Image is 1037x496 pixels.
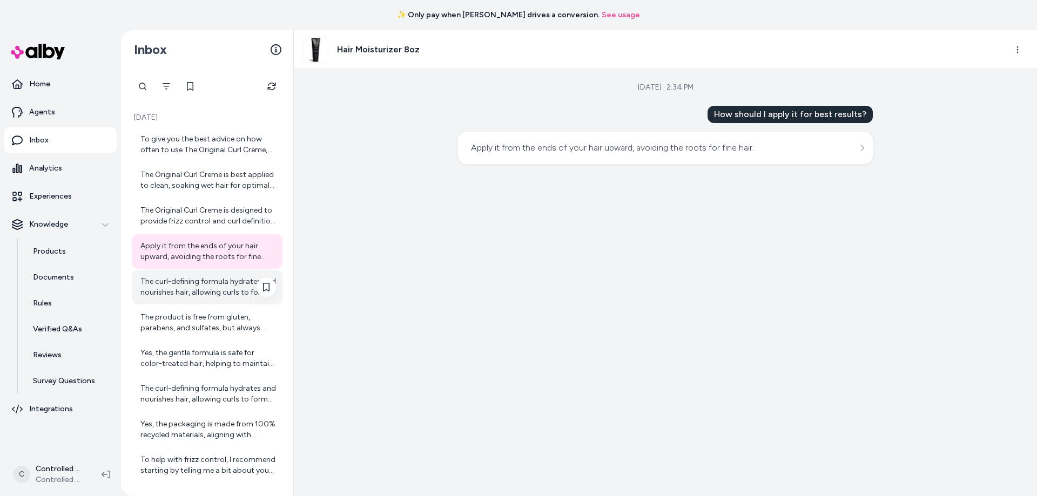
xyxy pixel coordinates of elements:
p: Reviews [33,350,62,361]
button: Filter [156,76,177,97]
div: Yes, the gentle formula is safe for color-treated hair, helping to maintain moisture and vibrancy. [140,348,276,369]
a: See usage [602,10,640,21]
button: Knowledge [4,212,117,237]
p: Inbox [29,135,49,146]
a: Experiences [4,184,117,209]
div: [DATE] · 2:34 PM [638,82,693,93]
div: The curl-defining formula hydrates and nourishes hair, allowing curls to form naturally while pro... [140,383,276,405]
p: Experiences [29,191,72,202]
a: The product is free from gluten, parabens, and sulfates, but always check individual ingredients ... [132,305,282,340]
button: See more [856,141,868,154]
div: Apply it from the ends of your hair upward, avoiding the roots for fine hair. [140,241,276,262]
a: To help with frizz control, I recommend starting by telling me a bit about your hair type (curly,... [132,448,282,483]
p: Controlled Chaos Shopify [36,464,84,474]
a: The curl-defining formula hydrates and nourishes hair, allowing curls to form naturally while pro... [132,377,282,411]
a: The Original Curl Creme is designed to provide frizz control and curl definition with a natural f... [132,199,282,233]
a: Rules [22,290,117,316]
span: Controlled Chaos [36,474,84,485]
p: Survey Questions [33,376,95,386]
div: To give you the best advice on how often to use The Original Curl Creme, could you please tell me... [140,134,276,155]
div: The curl-defining formula hydrates and nourishes hair, allowing curls to form naturally while pro... [140,276,276,298]
div: Yes, the packaging is made from 100% recycled materials, aligning with sustainable practices. [140,419,276,440]
button: Refresh [261,76,282,97]
a: Analytics [4,155,117,181]
p: Integrations [29,404,73,415]
a: Verified Q&As [22,316,117,342]
h3: Hair Moisturizer 8oz [337,43,420,56]
div: To help with frizz control, I recommend starting by telling me a bit about your hair type (curly,... [140,454,276,476]
a: The curl-defining formula hydrates and nourishes hair, allowing curls to form naturally while pro... [132,270,282,304]
a: Home [4,71,117,97]
p: Verified Q&As [33,324,82,335]
p: [DATE] [132,112,282,123]
img: MoisturizingHair.jpg [303,37,328,62]
a: The Original Curl Creme is best applied to clean, soaking wet hair for optimal results. Applying ... [132,163,282,198]
a: Yes, the gentle formula is safe for color-treated hair, helping to maintain moisture and vibrancy. [132,341,282,376]
a: Products [22,239,117,264]
a: Yes, the packaging is made from 100% recycled materials, aligning with sustainable practices. [132,412,282,447]
a: Documents [22,264,117,290]
a: To give you the best advice on how often to use The Original Curl Creme, could you please tell me... [132,127,282,162]
p: Agents [29,107,55,118]
div: How should I apply it for best results? [708,106,873,123]
p: Products [33,246,66,257]
div: Apply it from the ends of your hair upward, avoiding the roots for fine hair. [471,140,754,155]
p: Rules [33,298,52,309]
p: Analytics [29,163,62,174]
div: The product is free from gluten, parabens, and sulfates, but always check individual ingredients ... [140,312,276,334]
a: Inbox [4,127,117,153]
img: alby Logo [11,44,65,59]
a: Apply it from the ends of your hair upward, avoiding the roots for fine hair. [132,234,282,269]
button: CControlled Chaos ShopifyControlled Chaos [6,457,93,492]
div: The Original Curl Creme is designed to provide frizz control and curl definition with a natural f... [140,205,276,227]
a: Survey Questions [22,368,117,394]
p: Documents [33,272,74,283]
a: Reviews [22,342,117,368]
span: ✨ Only pay when [PERSON_NAME] drives a conversion. [397,10,600,21]
span: C [13,466,30,483]
a: Agents [4,99,117,125]
a: Integrations [4,396,117,422]
div: The Original Curl Creme is best applied to clean, soaking wet hair for optimal results. Applying ... [140,169,276,191]
h2: Inbox [134,42,167,58]
p: Home [29,79,50,90]
p: Knowledge [29,219,68,230]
